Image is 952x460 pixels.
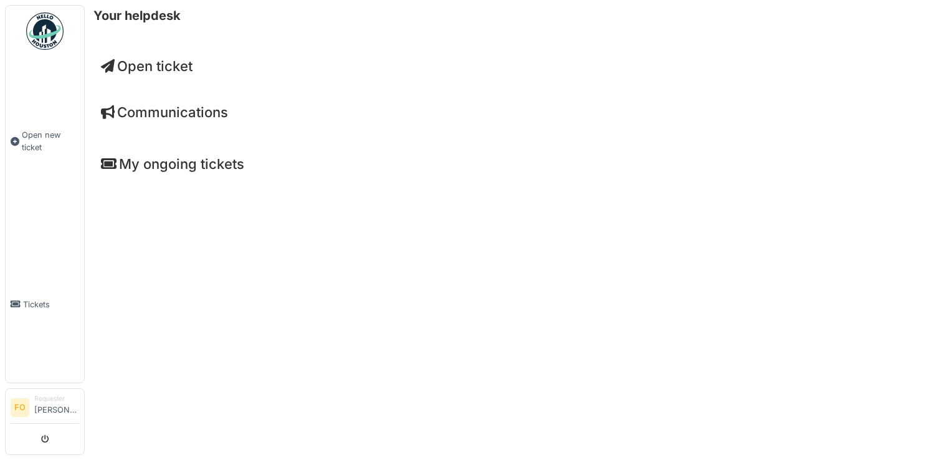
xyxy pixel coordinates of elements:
div: Requester [34,394,79,403]
h6: Your helpdesk [93,8,181,23]
li: [PERSON_NAME] [34,394,79,421]
img: Badge_color-CXgf-gQk.svg [26,12,64,50]
a: Open new ticket [6,57,84,226]
h4: My ongoing tickets [101,156,936,172]
span: Tickets [23,299,79,310]
li: FO [11,398,29,417]
h4: Communications [101,104,936,120]
a: FO Requester[PERSON_NAME] [11,394,79,424]
a: Open ticket [101,58,193,74]
span: Open new ticket [22,129,79,153]
a: Tickets [6,226,84,383]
